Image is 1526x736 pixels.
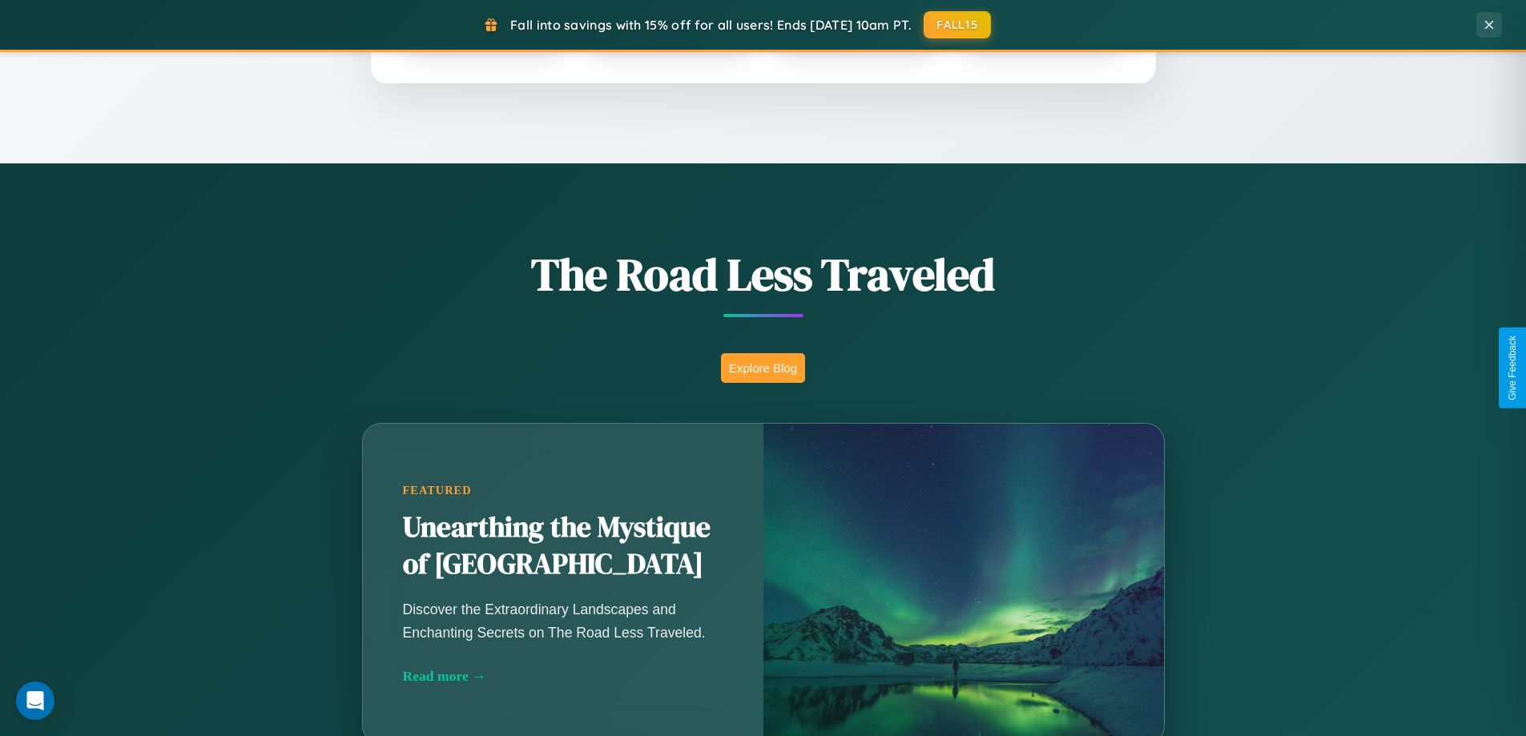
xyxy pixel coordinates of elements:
span: Fall into savings with 15% off for all users! Ends [DATE] 10am PT. [510,17,912,33]
button: Explore Blog [721,353,805,383]
button: FALL15 [924,11,991,38]
div: Open Intercom Messenger [16,682,54,720]
p: Discover the Extraordinary Landscapes and Enchanting Secrets on The Road Less Traveled. [403,598,723,643]
h1: The Road Less Traveled [283,243,1244,305]
div: Featured [403,484,723,497]
div: Read more → [403,668,723,685]
div: Give Feedback [1507,336,1518,400]
h2: Unearthing the Mystique of [GEOGRAPHIC_DATA] [403,509,723,583]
